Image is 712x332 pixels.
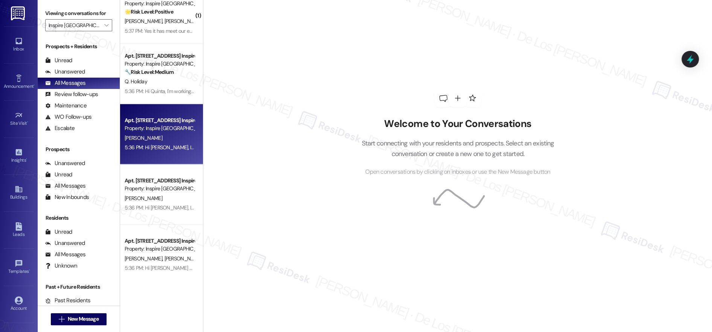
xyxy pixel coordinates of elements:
[125,144,661,151] div: 5:36 PM: Hi [PERSON_NAME], I'm working with Inspire Bond Ranch on a survey to understand how inte...
[38,145,120,153] div: Prospects
[125,237,194,245] div: Apt. [STREET_ADDRESS] Inspire Homes [GEOGRAPHIC_DATA]
[45,159,85,167] div: Unanswered
[68,315,99,323] span: New Message
[4,35,34,55] a: Inbox
[45,90,98,98] div: Review follow-ups
[45,79,85,87] div: All Messages
[38,283,120,291] div: Past + Future Residents
[125,195,162,202] span: [PERSON_NAME]
[45,57,72,64] div: Unread
[59,316,64,322] i: 
[45,102,87,110] div: Maintenance
[125,185,194,193] div: Property: Inspire [GEOGRAPHIC_DATA]
[27,119,28,125] span: •
[125,8,173,15] strong: 🌟 Risk Level: Positive
[125,255,165,262] span: [PERSON_NAME]
[4,109,34,129] a: Site Visit •
[4,257,34,277] a: Templates •
[29,268,30,273] span: •
[45,239,85,247] div: Unanswered
[45,113,91,121] div: WO Follow-ups
[45,182,85,190] div: All Messages
[165,18,202,24] span: [PERSON_NAME]
[45,228,72,236] div: Unread
[125,69,174,75] strong: 🔧 Risk Level: Medium
[11,6,26,20] img: ResiDesk Logo
[45,124,75,132] div: Escalate
[26,156,27,162] span: •
[125,18,165,24] span: [PERSON_NAME]
[125,116,194,124] div: Apt. [STREET_ADDRESS] Inspire Homes [GEOGRAPHIC_DATA]
[4,146,34,166] a: Insights •
[4,183,34,203] a: Buildings
[49,19,100,31] input: All communities
[51,313,107,325] button: New Message
[350,118,566,130] h2: Welcome to Your Conversations
[38,43,120,50] div: Prospects + Residents
[45,193,89,201] div: New Inbounds
[125,135,162,141] span: [PERSON_NAME]
[165,255,206,262] span: [PERSON_NAME] Iii
[4,294,34,314] a: Account
[125,177,194,185] div: Apt. [STREET_ADDRESS] Inspire Homes [GEOGRAPHIC_DATA]
[45,251,85,259] div: All Messages
[125,245,194,253] div: Property: Inspire [GEOGRAPHIC_DATA]
[125,52,194,60] div: Apt. [STREET_ADDRESS] Inspire Homes [GEOGRAPHIC_DATA]
[125,78,147,85] span: Q. Holiday
[125,204,683,211] div: 5:36 PM: Hi [PERSON_NAME], I'm working with Inspire [GEOGRAPHIC_DATA] on a survey to understand h...
[34,83,35,88] span: •
[4,220,34,240] a: Leads
[125,60,194,68] div: Property: Inspire [GEOGRAPHIC_DATA]
[125,124,194,132] div: Property: Inspire [GEOGRAPHIC_DATA]
[45,171,72,179] div: Unread
[38,214,120,222] div: Residents
[45,68,85,76] div: Unanswered
[104,22,108,28] i: 
[350,138,566,159] p: Start connecting with your residents and prospects. Select an existing conversation or create a n...
[45,297,91,304] div: Past Residents
[125,265,710,271] div: 5:36 PM: Hi [PERSON_NAME] and [PERSON_NAME], I'm working with Inspire Bond Ranch on a survey to u...
[45,8,112,19] label: Viewing conversations for
[45,262,77,270] div: Unknown
[365,167,550,177] span: Open conversations by clicking on inboxes or use the New Message button
[125,28,215,34] div: 5:37 PM: Yes it has meet our expectations
[125,88,660,95] div: 5:36 PM: Hi Quinta, I'm working with Inspire [GEOGRAPHIC_DATA] on a survey to understand how inte...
